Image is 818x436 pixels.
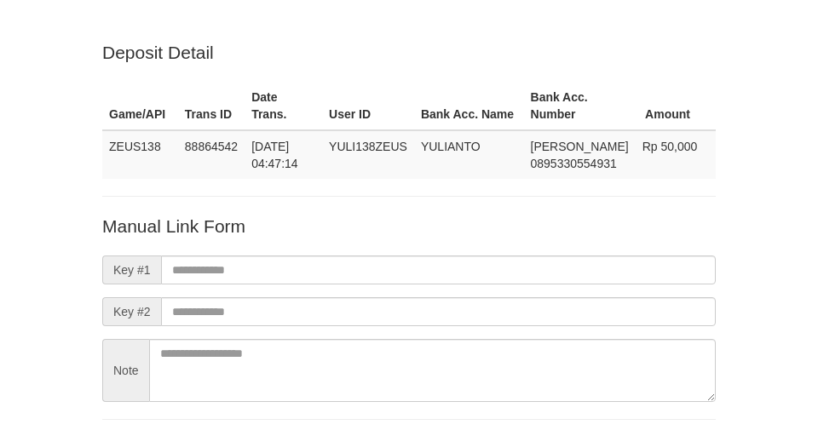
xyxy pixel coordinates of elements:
td: 88864542 [178,130,245,179]
span: [DATE] 04:47:14 [251,140,298,170]
p: Manual Link Form [102,214,716,238]
th: Bank Acc. Name [414,82,524,130]
th: User ID [322,82,414,130]
span: Copy 0895330554931 to clipboard [531,157,617,170]
span: Rp 50,000 [642,140,698,153]
span: Note [102,339,149,402]
span: Key #2 [102,297,161,326]
span: Key #1 [102,255,161,284]
p: Deposit Detail [102,40,716,65]
th: Bank Acc. Number [524,82,636,130]
th: Game/API [102,82,178,130]
span: YULIANTO [421,140,481,153]
span: YULI138ZEUS [329,140,407,153]
span: [PERSON_NAME] [531,140,629,153]
th: Trans ID [178,82,245,130]
th: Amount [636,82,716,130]
td: ZEUS138 [102,130,178,179]
th: Date Trans. [245,82,322,130]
